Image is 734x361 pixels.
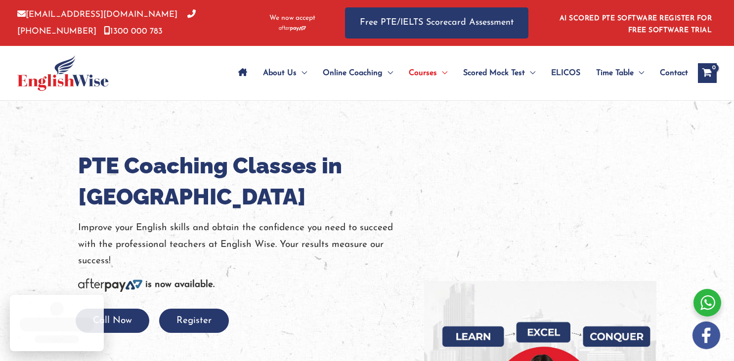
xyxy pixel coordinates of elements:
a: Scored Mock TestMenu Toggle [455,56,543,90]
a: Call Now [76,316,149,325]
a: ELICOS [543,56,588,90]
span: Scored Mock Test [463,56,525,90]
span: About Us [263,56,297,90]
a: CoursesMenu Toggle [401,56,455,90]
b: is now available. [145,280,215,289]
span: Courses [409,56,437,90]
button: Register [159,309,229,333]
span: Menu Toggle [383,56,393,90]
a: Free PTE/IELTS Scorecard Assessment [345,7,528,39]
img: cropped-ew-logo [17,55,109,91]
span: ELICOS [551,56,580,90]
span: Menu Toggle [525,56,535,90]
nav: Site Navigation: Main Menu [230,56,688,90]
aside: Header Widget 1 [554,7,717,39]
span: Menu Toggle [634,56,644,90]
a: AI SCORED PTE SOFTWARE REGISTER FOR FREE SOFTWARE TRIAL [560,15,712,34]
img: Afterpay-Logo [279,26,306,31]
button: Call Now [76,309,149,333]
a: [EMAIL_ADDRESS][DOMAIN_NAME] [17,10,177,19]
img: Afterpay-Logo [78,279,142,292]
p: Improve your English skills and obtain the confidence you need to succeed with the professional t... [78,220,409,269]
a: View Shopping Cart, empty [698,63,717,83]
span: Menu Toggle [297,56,307,90]
img: white-facebook.png [692,321,720,349]
a: Contact [652,56,688,90]
a: [PHONE_NUMBER] [17,10,196,35]
a: Online CoachingMenu Toggle [315,56,401,90]
a: Register [159,316,229,325]
span: We now accept [269,13,315,23]
a: About UsMenu Toggle [255,56,315,90]
h1: PTE Coaching Classes in [GEOGRAPHIC_DATA] [78,150,409,212]
a: Time TableMenu Toggle [588,56,652,90]
span: Contact [660,56,688,90]
span: Menu Toggle [437,56,447,90]
a: 1300 000 783 [104,27,163,36]
span: Online Coaching [323,56,383,90]
span: Time Table [596,56,634,90]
